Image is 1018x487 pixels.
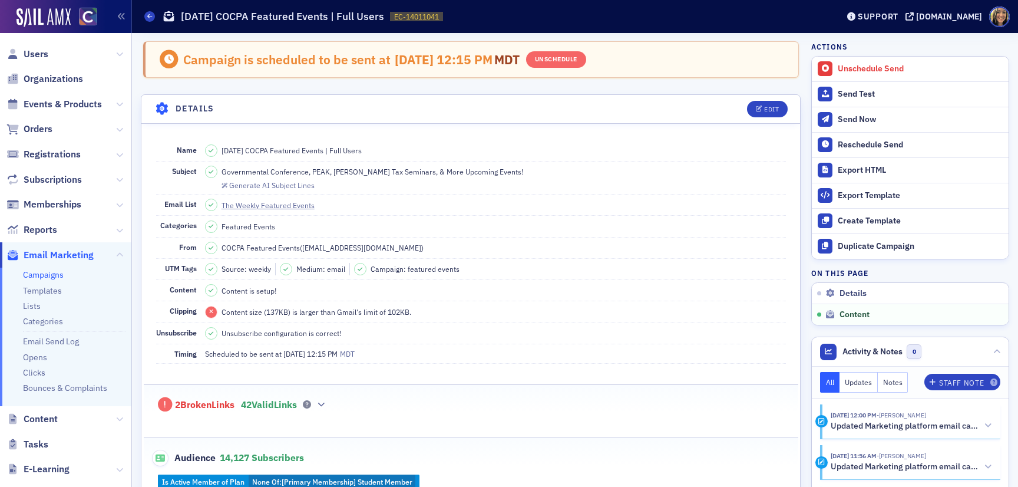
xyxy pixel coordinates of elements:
[6,463,70,476] a: E-Learning
[164,199,197,209] span: Email List
[24,438,48,451] span: Tasks
[222,264,271,274] span: Source: weekly
[6,438,48,451] a: Tasks
[916,11,982,22] div: [DOMAIN_NAME]
[160,221,197,230] span: Categories
[23,316,63,327] a: Categories
[878,372,908,393] button: Notes
[175,399,234,411] span: 2 Broken Links
[222,285,276,296] span: Content is setup!
[307,349,338,358] span: 12:15 PM
[6,173,82,186] a: Subscriptions
[437,51,493,68] span: 12:15 PM
[812,81,1009,107] button: Send Test
[6,223,57,236] a: Reports
[222,179,315,190] button: Generate AI Subject Lines
[338,349,355,358] span: MDT
[838,140,1003,150] div: Reschedule Send
[831,462,980,472] h5: Updated Marketing platform email campaign: [DATE] COCPA Featured Events | Full Users
[23,285,62,296] a: Templates
[179,242,197,252] span: From
[747,101,788,117] button: Edit
[526,51,586,68] button: Unschedule
[71,8,97,28] a: View Homepage
[820,372,840,393] button: All
[838,89,1003,100] div: Send Test
[812,233,1009,259] button: Duplicate Campaign
[842,345,903,358] span: Activity & Notes
[395,51,437,68] span: [DATE]
[220,452,304,463] span: 14,127 Subscribers
[831,421,980,432] h5: Updated Marketing platform email campaign: [DATE] COCPA Featured Events | Full Users
[939,380,984,386] div: Staff Note
[24,123,52,136] span: Orders
[812,157,1009,183] a: Export HTML
[23,383,107,393] a: Bounces & Complaints
[907,344,921,359] span: 0
[170,285,197,294] span: Content
[23,301,41,311] a: Lists
[16,8,71,27] img: SailAMX
[23,336,79,347] a: Email Send Log
[222,145,362,156] span: [DATE] COCPA Featured Events | Full Users
[177,145,197,154] span: Name
[924,374,1000,390] button: Staff Note
[6,123,52,136] a: Orders
[241,399,297,411] span: 42 Valid Links
[24,463,70,476] span: E-Learning
[24,413,58,426] span: Content
[6,98,102,111] a: Events & Products
[24,173,82,186] span: Subscriptions
[812,183,1009,208] a: Export Template
[205,348,282,359] span: Scheduled to be sent at
[170,306,197,315] span: Clipping
[23,352,47,363] a: Opens
[222,200,325,210] a: The Weekly Featured Events
[176,103,214,115] h4: Details
[24,98,102,111] span: Events & Products
[838,114,1003,125] div: Send Now
[222,307,411,317] span: Content size (137KB) is larger than Gmail's limit of 102KB.
[838,165,1003,176] div: Export HTML
[812,57,1009,81] button: Unschedule Send
[156,328,197,337] span: Unsubscribe
[838,216,1003,226] div: Create Template
[24,48,48,61] span: Users
[152,450,216,466] span: Audience
[812,208,1009,233] a: Create Template
[222,242,424,253] span: COCPA Featured Events ( [EMAIL_ADDRESS][DOMAIN_NAME] )
[839,310,870,320] span: Content
[371,264,460,274] span: Campaign: featured events
[24,73,83,85] span: Organizations
[394,12,439,22] span: EC-14011041
[283,349,307,358] span: [DATE]
[183,52,391,67] div: Campaign is scheduled to be sent at
[831,452,877,460] time: 8/28/2025 11:56 AM
[6,148,81,161] a: Registrations
[838,190,1003,201] div: Export Template
[181,9,384,24] h1: [DATE] COCPA Featured Events | Full Users
[222,221,275,232] div: Featured Events
[6,249,94,262] a: Email Marketing
[172,166,197,176] span: Subject
[6,48,48,61] a: Users
[6,73,83,85] a: Organizations
[24,249,94,262] span: Email Marketing
[23,367,45,378] a: Clicks
[493,51,520,68] span: MDT
[831,420,992,432] button: Updated Marketing platform email campaign: [DATE] COCPA Featured Events | Full Users
[815,456,828,469] div: Activity
[165,264,197,273] span: UTM Tags
[6,413,58,426] a: Content
[812,107,1009,132] button: Send Now
[24,223,57,236] span: Reports
[839,288,867,299] span: Details
[831,411,877,419] time: 8/28/2025 12:00 PM
[222,166,523,177] span: Governmental Conference, PEAK, [PERSON_NAME] Tax Seminars, & More Upcoming Events!
[815,415,828,427] div: Activity
[764,106,779,113] div: Edit
[839,372,878,393] button: Updates
[23,269,64,280] a: Campaigns
[24,148,81,161] span: Registrations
